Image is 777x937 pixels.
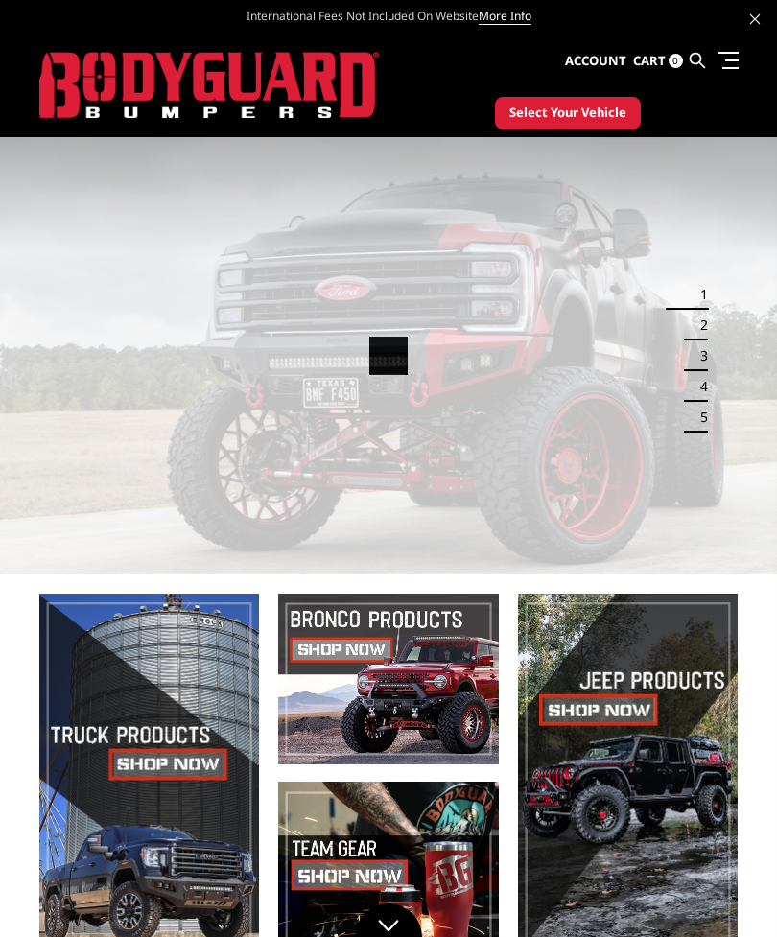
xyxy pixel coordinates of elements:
a: Cart 0 [633,35,683,87]
span: Cart [633,52,666,69]
button: 5 of 5 [689,402,708,433]
button: 4 of 5 [689,371,708,402]
button: Select Your Vehicle [495,97,641,129]
button: 1 of 5 [689,279,708,310]
button: 2 of 5 [689,310,708,340]
a: Account [565,35,626,87]
button: 3 of 5 [689,340,708,371]
span: Account [565,52,626,69]
span: 0 [669,54,683,68]
a: More Info [479,8,531,25]
img: BODYGUARD BUMPERS [39,52,380,119]
span: Select Your Vehicle [509,104,626,123]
